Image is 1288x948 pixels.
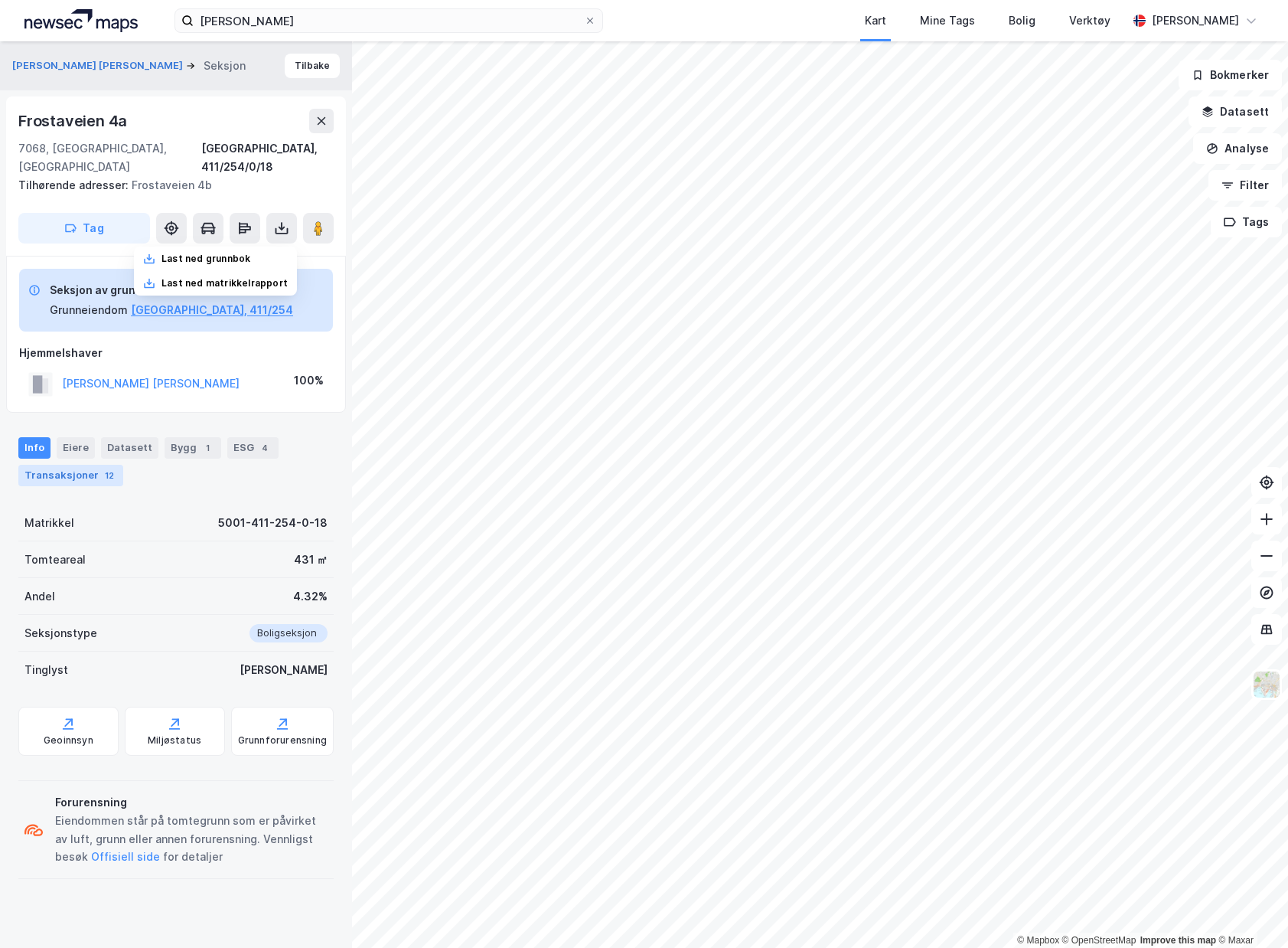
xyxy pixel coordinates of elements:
div: 431 ㎡ [294,551,328,569]
div: Seksjon [204,57,246,75]
div: Grunnforurensning [238,734,327,747]
button: [PERSON_NAME] [PERSON_NAME] [12,58,186,74]
div: Info [18,437,51,459]
div: Forurensning [55,793,328,812]
button: Tilbake [285,54,340,78]
div: Hjemmelshaver [19,344,333,362]
button: Analyse [1193,133,1282,164]
div: Last ned matrikkelrapport [161,277,288,289]
div: Miljøstatus [148,734,201,747]
div: Transaksjoner [18,465,123,486]
div: Geoinnsyn [44,734,93,747]
div: Bolig [1009,11,1035,30]
div: Kontrollprogram for chat [1211,874,1288,948]
div: Datasett [101,437,158,459]
a: Mapbox [1017,935,1059,946]
div: Eiere [57,437,95,459]
div: Tomteareal [24,551,86,569]
button: Tag [18,213,150,244]
div: 7068, [GEOGRAPHIC_DATA], [GEOGRAPHIC_DATA] [18,139,201,176]
div: Tinglyst [24,661,68,679]
button: [GEOGRAPHIC_DATA], 411/254 [131,301,293,319]
div: Mine Tags [920,11,975,30]
a: OpenStreetMap [1062,935,1136,946]
button: Bokmerker [1179,60,1282,90]
div: 5001-411-254-0-18 [218,514,328,532]
div: Last ned grunnbok [161,253,250,265]
div: [PERSON_NAME] [1152,11,1239,30]
div: Bygg [165,437,221,459]
div: Matrikkel [24,514,74,532]
div: 4.32% [293,587,328,606]
a: Improve this map [1140,935,1216,946]
div: Grunneiendom [50,301,128,319]
div: [PERSON_NAME] [240,661,328,679]
button: Datasett [1189,96,1282,127]
div: ESG [227,437,279,459]
div: Frostaveien 4b [18,176,321,195]
div: Kart [865,11,886,30]
img: Z [1252,670,1281,699]
img: logo.a4113a55bc3d86da70a041830d287a7e.svg [24,9,138,32]
div: 12 [102,468,117,483]
iframe: Chat Widget [1211,874,1288,948]
div: Frostaveien 4a [18,109,130,133]
div: [GEOGRAPHIC_DATA], 411/254/0/18 [201,139,334,176]
div: Verktøy [1069,11,1110,30]
div: 4 [257,440,272,456]
div: Seksjonstype [24,624,97,642]
div: Seksjon av grunneiendom [50,281,293,299]
div: Eiendommen står på tomtegrunn som er påvirket av luft, grunn eller annen forurensning. Vennligst ... [55,812,328,867]
button: Tags [1211,207,1282,237]
div: 1 [200,440,215,456]
div: 100% [294,371,324,390]
span: Tilhørende adresser: [18,178,132,191]
button: Filter [1208,170,1282,201]
input: Søk på adresse, matrikkel, gårdeiere, leietakere eller personer [194,9,584,32]
div: Andel [24,587,55,606]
